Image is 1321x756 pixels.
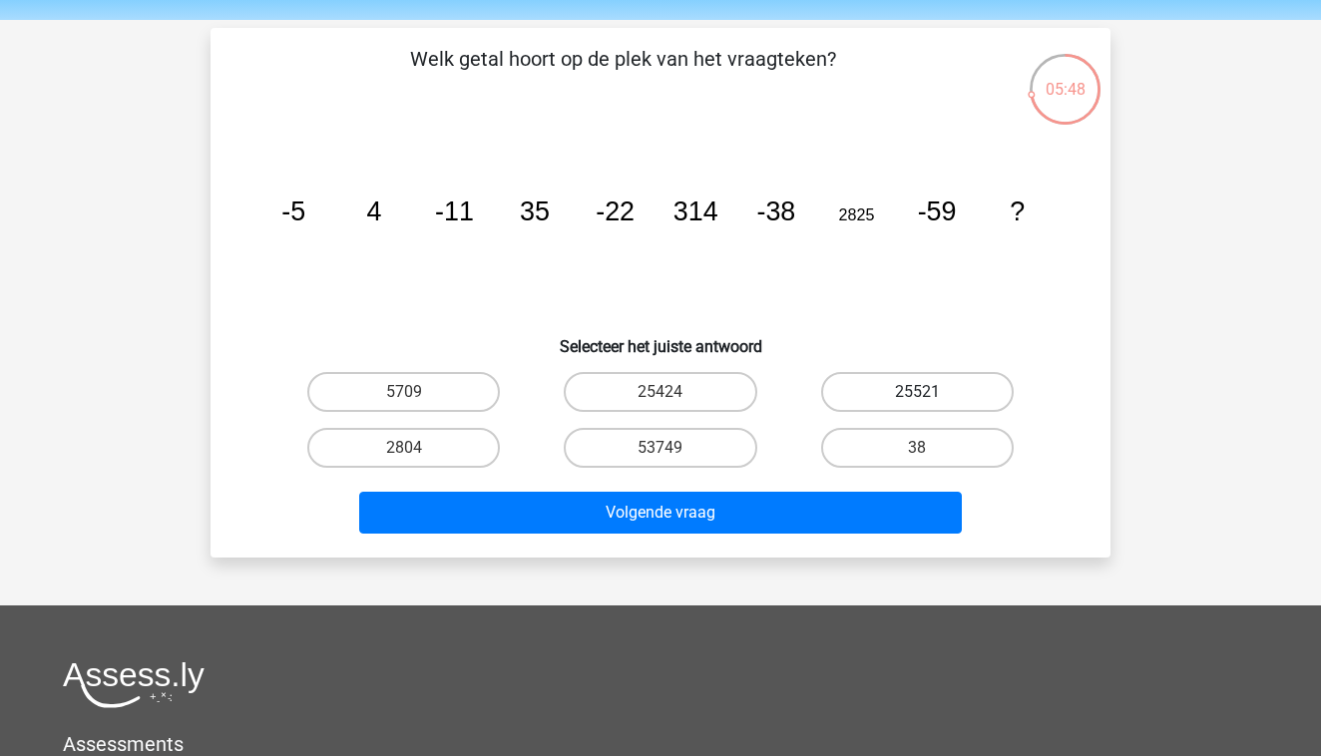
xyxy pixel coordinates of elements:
tspan: 4 [366,196,381,226]
tspan: ? [1010,196,1025,226]
tspan: 314 [673,196,718,226]
label: 25521 [821,372,1014,412]
label: 53749 [564,428,756,468]
h5: Assessments [63,732,1258,756]
label: 5709 [307,372,500,412]
h6: Selecteer het juiste antwoord [242,321,1079,356]
p: Welk getal hoort op de plek van het vraagteken? [242,44,1004,104]
label: 25424 [564,372,756,412]
div: 05:48 [1028,52,1102,102]
label: 38 [821,428,1014,468]
label: 2804 [307,428,500,468]
tspan: -5 [281,196,305,226]
tspan: -22 [596,196,635,226]
img: Assessly logo [63,661,205,708]
tspan: -38 [756,196,795,226]
tspan: -11 [435,196,474,226]
tspan: -59 [918,196,957,226]
tspan: 35 [520,196,550,226]
button: Volgende vraag [359,492,963,534]
tspan: 2825 [839,205,875,223]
